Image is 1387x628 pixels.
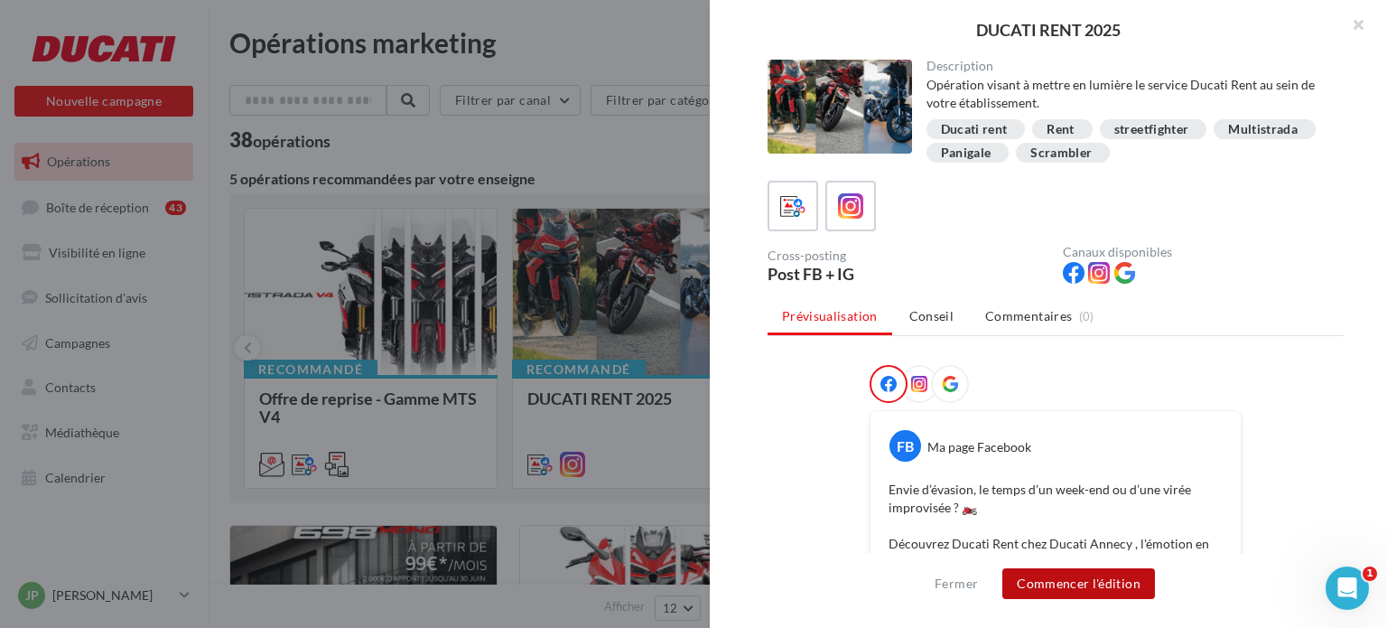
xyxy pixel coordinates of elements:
[1047,123,1074,136] div: Rent
[889,430,921,462] div: FB
[1326,567,1369,610] iframe: Intercom live chat
[909,308,954,323] span: Conseil
[926,60,1330,72] div: Description
[941,146,991,160] div: Panigale
[1114,123,1189,136] div: streetfighter
[1228,123,1298,136] div: Multistrada
[927,573,985,595] button: Fermer
[739,22,1358,38] div: DUCATI RENT 2025
[1079,309,1094,323] span: (0)
[768,249,1048,262] div: Cross-posting
[1002,568,1155,599] button: Commencer l'édition
[985,307,1072,325] span: Commentaires
[1030,146,1092,160] div: Scrambler
[768,266,1048,282] div: Post FB + IG
[926,76,1330,112] div: Opération visant à mettre en lumière le service Ducati Rent au sein de votre établissement.
[927,438,1031,456] div: Ma page Facebook
[1363,567,1377,581] span: 1
[941,123,1008,136] div: Ducati rent
[1063,246,1344,258] div: Canaux disponibles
